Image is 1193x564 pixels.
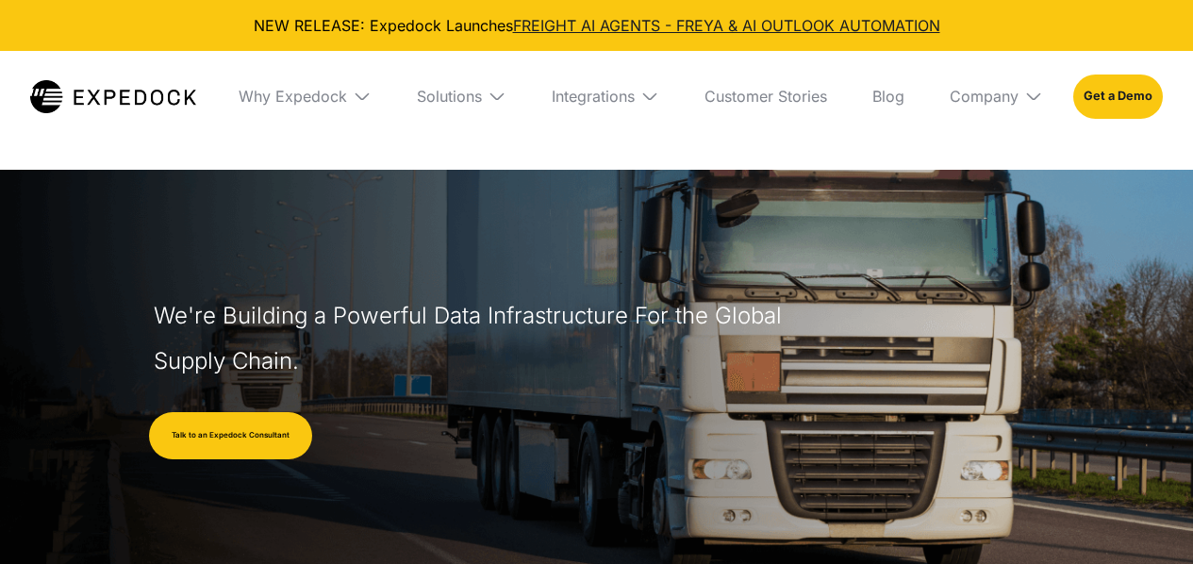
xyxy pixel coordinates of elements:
div: Integrations [552,87,635,106]
div: Solutions [417,87,482,106]
div: Company [935,51,1058,141]
a: Talk to an Expedock Consultant [149,412,312,459]
div: Company [950,87,1019,106]
a: Get a Demo [1073,75,1163,118]
div: Integrations [537,51,674,141]
a: FREIGHT AI AGENTS - FREYA & AI OUTLOOK AUTOMATION [513,16,940,35]
h1: We're Building a Powerful Data Infrastructure For the Global Supply Chain. [154,293,791,384]
div: NEW RELEASE: Expedock Launches [15,15,1178,36]
div: Why Expedock [239,87,347,106]
div: Solutions [402,51,522,141]
a: Blog [857,51,920,141]
a: Customer Stories [689,51,842,141]
div: Why Expedock [224,51,387,141]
